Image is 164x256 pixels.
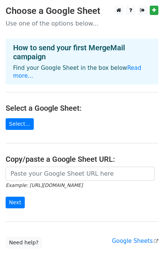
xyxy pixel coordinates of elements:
input: Next [6,197,25,208]
iframe: Chat Widget [126,220,164,256]
a: Select... [6,118,34,130]
h4: Select a Google Sheet: [6,104,158,113]
a: Read more... [13,65,141,79]
h3: Choose a Google Sheet [6,6,158,17]
small: Example: [URL][DOMAIN_NAME] [6,182,83,188]
h4: How to send your first MergeMail campaign [13,43,151,61]
p: Use one of the options below... [6,20,158,27]
input: Paste your Google Sheet URL here [6,167,155,181]
h4: Copy/paste a Google Sheet URL: [6,155,158,164]
a: Need help? [6,237,42,248]
a: Google Sheets [112,238,158,244]
p: Find your Google Sheet in the box below [13,64,151,80]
